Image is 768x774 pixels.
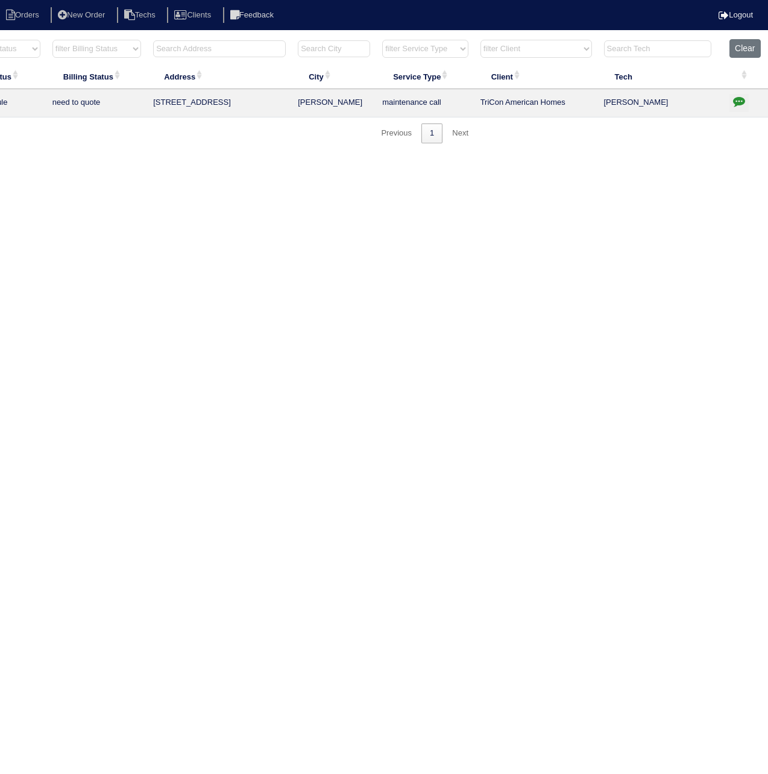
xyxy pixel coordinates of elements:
[723,64,768,89] th: : activate to sort column ascending
[373,123,420,143] a: Previous
[719,10,753,19] a: Logout
[298,40,370,57] input: Search City
[167,7,221,23] li: Clients
[444,123,477,143] a: Next
[153,40,286,57] input: Search Address
[729,39,760,58] button: Clear
[117,7,165,23] li: Techs
[376,64,474,89] th: Service Type: activate to sort column ascending
[46,64,147,89] th: Billing Status: activate to sort column ascending
[604,40,711,57] input: Search Tech
[376,89,474,117] td: maintenance call
[46,89,147,117] td: need to quote
[292,64,376,89] th: City: activate to sort column ascending
[421,123,442,143] a: 1
[598,89,724,117] td: [PERSON_NAME]
[117,10,165,19] a: Techs
[474,64,598,89] th: Client: activate to sort column ascending
[223,7,283,23] li: Feedback
[147,89,292,117] td: [STREET_ADDRESS]
[51,10,115,19] a: New Order
[598,64,724,89] th: Tech
[292,89,376,117] td: [PERSON_NAME]
[474,89,598,117] td: TriCon American Homes
[147,64,292,89] th: Address: activate to sort column ascending
[167,10,221,19] a: Clients
[51,7,115,23] li: New Order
